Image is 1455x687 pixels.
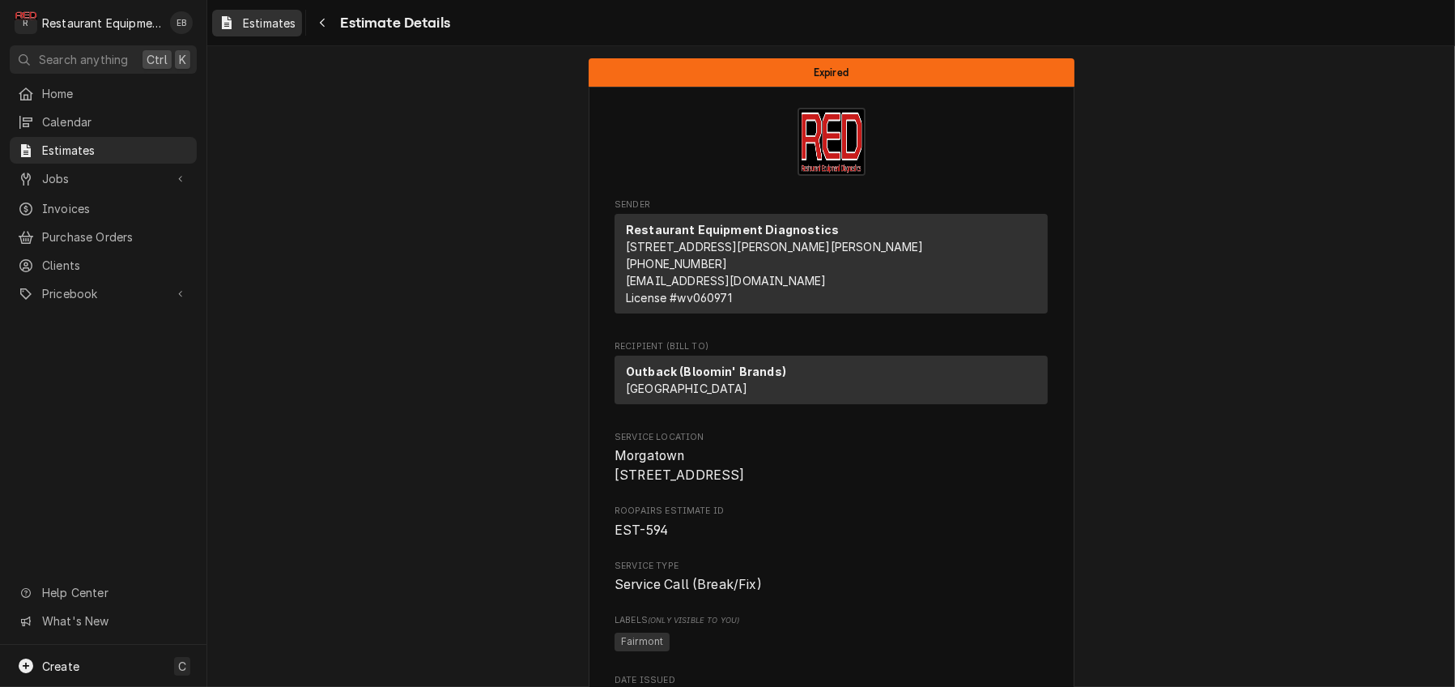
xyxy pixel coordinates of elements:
[615,214,1048,314] div: Sender
[170,11,193,34] div: Emily Bird's Avatar
[626,223,839,237] strong: Restaurant Equipment Diagnostics
[178,658,186,675] span: C
[10,45,197,74] button: Search anythingCtrlK
[798,108,866,176] img: Logo
[626,382,748,395] span: [GEOGRAPHIC_DATA]
[626,274,826,288] a: [EMAIL_ADDRESS][DOMAIN_NAME]
[179,51,186,68] span: K
[615,523,668,538] span: EST-594
[615,614,1048,627] span: Labels
[615,505,1048,540] div: Roopairs Estimate ID
[626,257,727,271] a: [PHONE_NUMBER]
[42,170,164,187] span: Jobs
[309,10,335,36] button: Navigate back
[10,280,197,307] a: Go to Pricebook
[39,51,128,68] span: Search anything
[626,365,786,378] strong: Outback (Bloomin' Brands)
[42,659,79,673] span: Create
[615,356,1048,411] div: Recipient (Bill To)
[814,67,849,78] span: Expired
[42,612,187,629] span: What's New
[626,291,732,305] span: License # wv060971
[10,252,197,279] a: Clients
[10,608,197,634] a: Go to What's New
[589,58,1074,87] div: Status
[15,11,37,34] div: R
[42,15,161,32] div: Restaurant Equipment Diagnostics
[42,85,189,102] span: Home
[615,214,1048,320] div: Sender
[42,113,189,130] span: Calendar
[10,195,197,222] a: Invoices
[615,614,1048,654] div: [object Object]
[615,577,762,592] span: Service Call (Break/Fix)
[10,165,197,192] a: Go to Jobs
[10,109,197,135] a: Calendar
[212,10,302,36] a: Estimates
[615,630,1048,655] span: [object Object]
[615,560,1048,573] span: Service Type
[335,12,450,34] span: Estimate Details
[615,356,1048,404] div: Recipient (Bill To)
[170,11,193,34] div: EB
[42,142,189,159] span: Estimates
[243,15,296,32] span: Estimates
[10,224,197,250] a: Purchase Orders
[626,240,924,254] span: [STREET_ADDRESS][PERSON_NAME][PERSON_NAME]
[42,285,164,302] span: Pricebook
[615,198,1048,321] div: Estimate Sender
[42,584,187,601] span: Help Center
[615,340,1048,353] span: Recipient (Bill To)
[42,200,189,217] span: Invoices
[615,198,1048,211] span: Sender
[615,446,1048,484] span: Service Location
[615,521,1048,540] span: Roopairs Estimate ID
[147,51,168,68] span: Ctrl
[10,579,197,606] a: Go to Help Center
[10,137,197,164] a: Estimates
[615,431,1048,444] span: Service Location
[15,11,37,34] div: Restaurant Equipment Diagnostics's Avatar
[648,616,739,625] span: (Only Visible to You)
[615,505,1048,518] span: Roopairs Estimate ID
[42,257,189,274] span: Clients
[615,633,670,652] span: Fairmont
[615,575,1048,595] span: Service Type
[615,340,1048,412] div: Estimate Recipient
[615,448,745,483] span: Morgatown [STREET_ADDRESS]
[42,228,189,245] span: Purchase Orders
[615,560,1048,595] div: Service Type
[10,80,197,107] a: Home
[615,431,1048,485] div: Service Location
[615,674,1048,687] span: Date Issued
